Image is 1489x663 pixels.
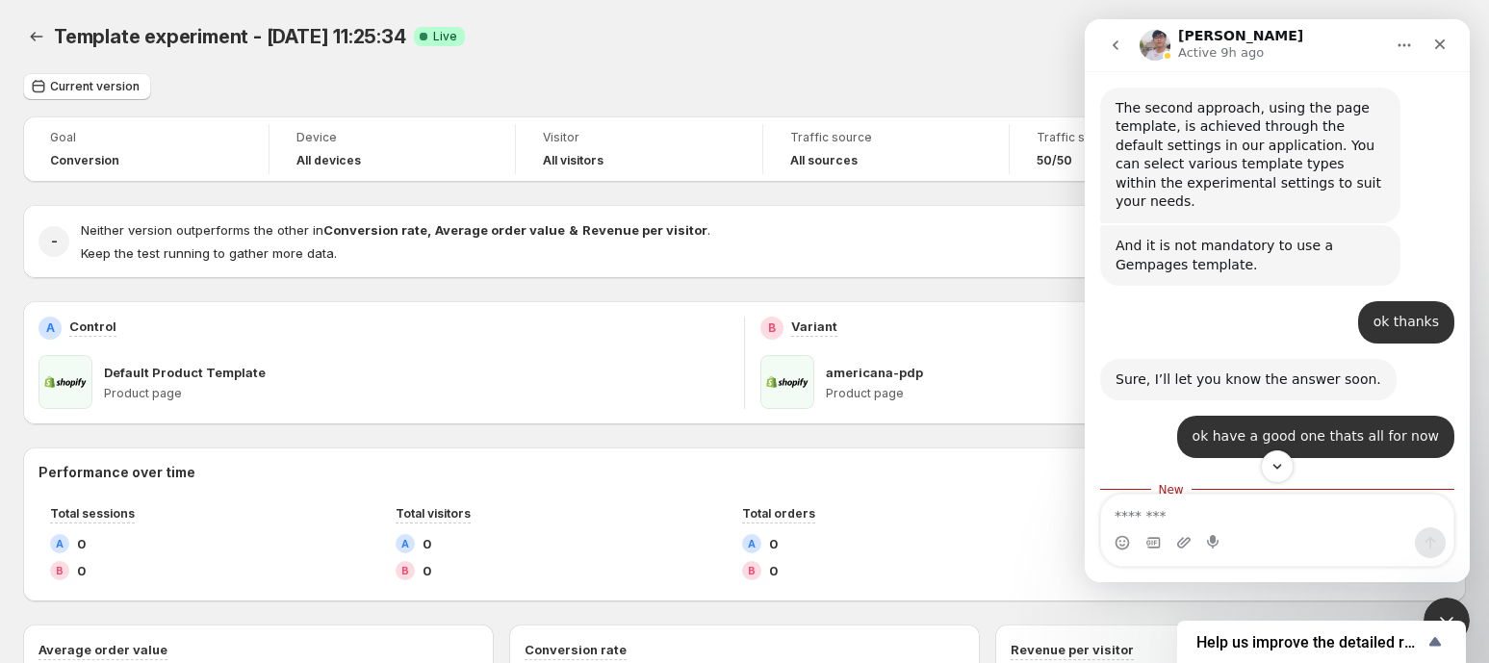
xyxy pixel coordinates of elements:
span: Conversion [50,153,119,168]
span: Total visitors [396,506,471,521]
button: Current version [23,73,151,100]
h2: B [768,320,776,336]
strong: Conversion rate [323,222,427,238]
span: 0 [423,534,431,553]
a: Traffic sourceAll sources [790,128,982,170]
img: americana-pdp [760,355,814,409]
h2: B [401,565,409,576]
strong: & [569,222,578,238]
h3: Conversion rate [525,640,627,659]
span: Template experiment - [DATE] 11:25:34 [54,25,406,48]
h2: B [56,565,64,576]
h2: - [51,232,58,251]
span: Keep the test running to gather more data. [81,245,337,261]
span: Total orders [742,506,815,521]
span: Traffic split [1037,130,1228,145]
h2: B [748,565,756,576]
h4: All visitors [543,153,603,168]
span: Total sessions [50,506,135,521]
h2: Performance over time [39,463,1450,482]
h2: A [401,538,409,549]
p: Variant [791,317,837,336]
span: 0 [423,561,431,580]
span: Help us improve the detailed report for A/B campaigns [1196,633,1424,651]
button: Show survey - Help us improve the detailed report for A/B campaigns [1196,630,1447,653]
h3: Revenue per visitor [1011,640,1134,659]
span: Neither version outperforms the other in . [81,222,710,238]
span: Visitor [543,130,734,145]
p: Control [69,317,116,336]
span: Device [296,130,488,145]
span: Current version [50,79,140,94]
a: DeviceAll devices [296,128,488,170]
span: Goal [50,130,242,145]
h2: A [56,538,64,549]
a: Traffic split50/50 [1037,128,1228,170]
p: americana-pdp [826,363,923,382]
a: VisitorAll visitors [543,128,734,170]
span: 0 [77,534,86,553]
button: Back [23,23,50,50]
a: GoalConversion [50,128,242,170]
img: Default Product Template [39,355,92,409]
p: Product page [826,386,1450,401]
p: Default Product Template [104,363,266,382]
span: 50/50 [1037,153,1072,168]
h2: A [46,320,55,336]
h3: Average order value [39,640,167,659]
h2: A [748,538,756,549]
strong: Average order value [435,222,565,238]
strong: , [427,222,431,238]
span: Traffic source [790,130,982,145]
span: Live [433,29,457,44]
iframe: Intercom live chat [1424,598,1470,644]
p: Product page [104,386,729,401]
h4: All devices [296,153,361,168]
span: 0 [77,561,86,580]
span: 0 [769,561,778,580]
span: 0 [769,534,778,553]
iframe: Intercom live chat [1085,19,1470,582]
strong: Revenue per visitor [582,222,707,238]
h4: All sources [790,153,858,168]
